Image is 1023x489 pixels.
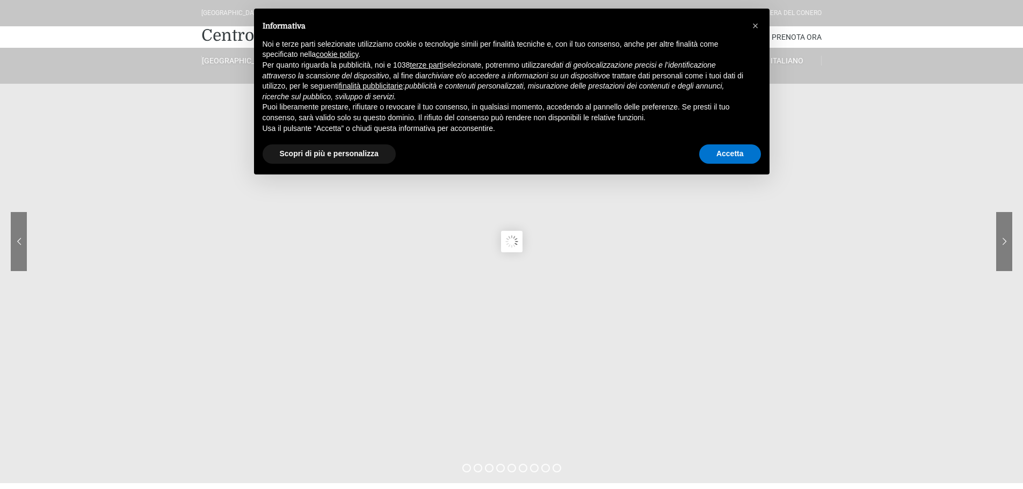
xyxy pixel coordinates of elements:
div: Riviera Del Conero [759,8,822,18]
button: terze parti [410,60,443,71]
span: Italiano [771,56,803,65]
button: Chiudi questa informativa [747,17,764,34]
em: dati di geolocalizzazione precisi e l’identificazione attraverso la scansione del dispositivo [263,61,716,80]
a: Italiano [753,56,822,65]
a: [GEOGRAPHIC_DATA] [201,56,270,65]
a: Prenota Ora [772,26,822,48]
button: Accetta [699,144,761,164]
h2: Informativa [263,21,744,31]
em: pubblicità e contenuti personalizzati, misurazione delle prestazioni dei contenuti e degli annunc... [263,82,724,101]
p: Noi e terze parti selezionate utilizziamo cookie o tecnologie simili per finalità tecniche e, con... [263,39,744,60]
em: archiviare e/o accedere a informazioni su un dispositivo [421,71,606,80]
button: finalità pubblicitarie [339,81,403,92]
a: cookie policy [316,50,358,59]
button: Scopri di più e personalizza [263,144,396,164]
p: Usa il pulsante “Accetta” o chiudi questa informativa per acconsentire. [263,123,744,134]
p: Puoi liberamente prestare, rifiutare o revocare il tuo consenso, in qualsiasi momento, accedendo ... [263,102,744,123]
p: Per quanto riguarda la pubblicità, noi e 1038 selezionate, potremmo utilizzare , al fine di e tra... [263,60,744,102]
span: × [752,20,759,32]
div: [GEOGRAPHIC_DATA] [201,8,263,18]
a: Centro Vacanze De Angelis [201,25,409,46]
